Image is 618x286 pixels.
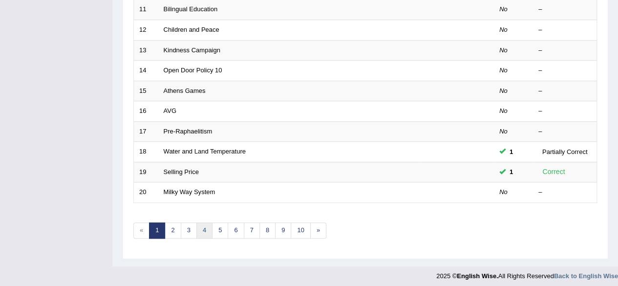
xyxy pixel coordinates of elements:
a: 7 [244,222,260,239]
a: 5 [212,222,228,239]
strong: English Wise. [457,272,498,280]
td: 16 [134,101,158,122]
div: Partially Correct [538,147,591,157]
a: AVG [164,107,177,114]
td: 12 [134,20,158,40]
em: No [499,46,508,54]
a: Back to English Wise [554,272,618,280]
a: Bilingual Education [164,5,218,13]
em: No [499,5,508,13]
a: Pre-Raphaelitism [164,128,213,135]
span: You can still take this question [506,147,517,157]
a: Kindness Campaign [164,46,220,54]
a: 8 [259,222,276,239]
a: 4 [196,222,213,239]
a: Children and Peace [164,26,219,33]
span: « [133,222,149,239]
div: – [538,127,591,136]
div: 2025 © All Rights Reserved [436,266,618,281]
a: Open Door Policy 10 [164,66,222,74]
a: 3 [181,222,197,239]
div: – [538,107,591,116]
td: 20 [134,182,158,203]
em: No [499,26,508,33]
a: » [310,222,326,239]
a: Selling Price [164,168,199,176]
td: 14 [134,61,158,81]
a: Water and Land Temperature [164,148,246,155]
a: 1 [149,222,165,239]
div: – [538,66,591,75]
div: Correct [538,166,569,177]
em: No [499,128,508,135]
td: 15 [134,81,158,101]
div: – [538,87,591,96]
span: You can still take this question [506,167,517,177]
div: – [538,25,591,35]
td: 17 [134,121,158,142]
div: – [538,46,591,55]
em: No [499,87,508,94]
td: 13 [134,40,158,61]
a: 6 [228,222,244,239]
div: – [538,188,591,197]
em: No [499,66,508,74]
em: No [499,188,508,196]
a: Milky Way System [164,188,215,196]
a: 10 [291,222,310,239]
div: – [538,5,591,14]
a: 9 [275,222,291,239]
a: 2 [165,222,181,239]
td: 19 [134,162,158,182]
td: 18 [134,142,158,162]
em: No [499,107,508,114]
a: Athens Games [164,87,206,94]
